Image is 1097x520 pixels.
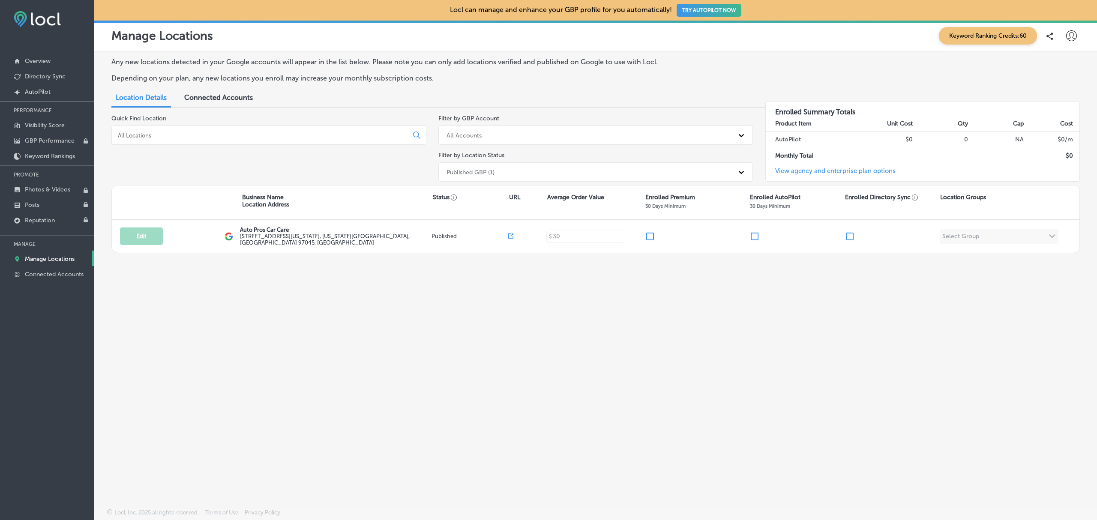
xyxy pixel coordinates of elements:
[766,148,858,164] td: Monthly Total
[117,131,406,139] input: All Locations
[25,152,75,160] p: Keyword Rankings
[114,509,199,516] p: Locl, Inc. 2025 all rights reserved.
[240,227,429,233] p: Auto Pros Car Care
[1024,132,1079,148] td: $ 0 /m
[245,509,280,520] a: Privacy Policy
[120,227,163,245] button: Edit
[438,115,499,122] label: Filter by GBP Account
[913,116,968,132] th: Qty
[240,233,429,246] label: [STREET_ADDRESS][US_STATE] , [US_STATE][GEOGRAPHIC_DATA], [GEOGRAPHIC_DATA] 97045, [GEOGRAPHIC_DATA]
[205,509,238,520] a: Terms of Use
[968,132,1024,148] td: NA
[858,116,913,132] th: Unit Cost
[14,11,61,27] img: fda3e92497d09a02dc62c9cd864e3231.png
[438,152,504,159] label: Filter by Location Status
[750,203,790,209] p: 30 Days Minimum
[677,4,741,17] button: TRY AUTOPILOT NOW
[750,194,800,201] p: Enrolled AutoPilot
[242,194,289,208] p: Business Name Location Address
[25,271,84,278] p: Connected Accounts
[845,194,918,201] p: Enrolled Directory Sync
[940,194,986,201] p: Location Groups
[111,58,741,66] p: Any new locations detected in your Google accounts will appear in the list below. Please note you...
[25,255,75,263] p: Manage Locations
[1024,148,1079,164] td: $ 0
[939,27,1037,45] span: Keyword Ranking Credits: 60
[447,168,495,176] div: Published GBP (1)
[25,201,39,209] p: Posts
[433,194,509,201] p: Status
[25,57,51,65] p: Overview
[111,29,213,43] p: Manage Locations
[645,194,695,201] p: Enrolled Premium
[1024,116,1079,132] th: Cost
[968,116,1024,132] th: Cap
[25,122,65,129] p: Visibility Score
[184,93,253,102] span: Connected Accounts
[766,132,858,148] td: AutoPilot
[25,137,75,144] p: GBP Performance
[111,115,166,122] label: Quick Find Location
[25,186,70,193] p: Photos & Videos
[25,217,55,224] p: Reputation
[116,93,167,102] span: Location Details
[547,194,604,201] p: Average Order Value
[775,120,812,127] strong: Product Item
[111,74,741,82] p: Depending on your plan, any new locations you enroll may increase your monthly subscription costs.
[447,131,482,139] div: All Accounts
[858,132,913,148] td: $0
[25,88,51,96] p: AutoPilot
[645,203,686,209] p: 30 Days Minimum
[509,194,520,201] p: URL
[766,102,1080,116] h3: Enrolled Summary Totals
[913,132,968,148] td: 0
[432,233,508,239] p: Published
[225,232,233,241] img: logo
[25,73,66,80] p: Directory Sync
[766,167,896,181] a: View agency and enterprise plan options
